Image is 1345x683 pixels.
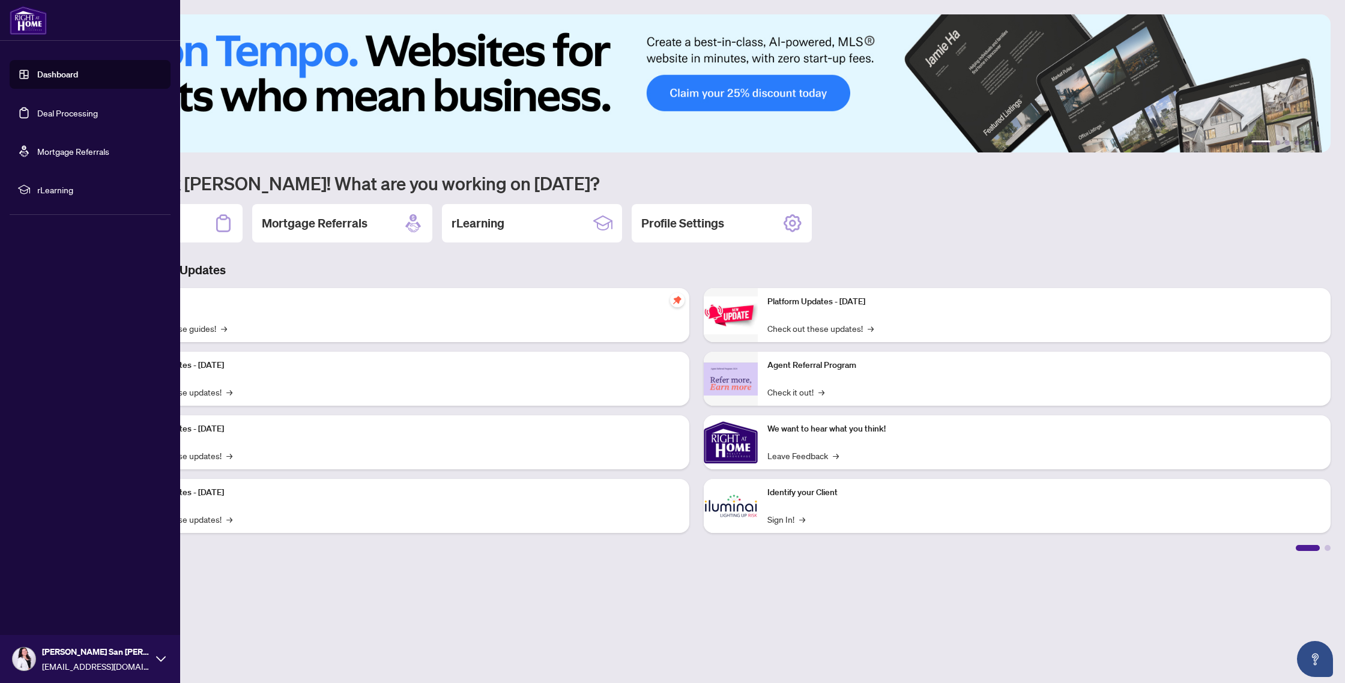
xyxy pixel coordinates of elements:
[1314,140,1319,145] button: 6
[126,295,680,308] p: Self-Help
[42,660,150,673] span: [EMAIL_ADDRESS][DOMAIN_NAME]
[1295,140,1299,145] button: 4
[670,293,685,307] span: pushpin
[1275,140,1280,145] button: 2
[13,648,35,670] img: Profile Icon
[37,69,78,80] a: Dashboard
[42,645,150,658] span: [PERSON_NAME] San [PERSON_NAME]
[767,423,1321,436] p: We want to hear what you think!
[452,215,504,232] h2: rLearning
[704,479,758,533] img: Identify your Client
[10,6,47,35] img: logo
[767,295,1321,308] p: Platform Updates - [DATE]
[221,322,227,335] span: →
[1285,140,1290,145] button: 3
[1297,641,1333,677] button: Open asap
[767,486,1321,499] p: Identify your Client
[126,423,680,436] p: Platform Updates - [DATE]
[226,449,232,462] span: →
[1251,140,1271,145] button: 1
[126,359,680,372] p: Platform Updates - [DATE]
[62,14,1331,152] img: Slide 0
[37,107,98,118] a: Deal Processing
[37,146,109,157] a: Mortgage Referrals
[704,415,758,469] img: We want to hear what you think!
[1304,140,1309,145] button: 5
[767,449,839,462] a: Leave Feedback→
[868,322,874,335] span: →
[704,296,758,334] img: Platform Updates - June 23, 2025
[767,359,1321,372] p: Agent Referral Program
[62,262,1331,278] h3: Brokerage & Industry Updates
[262,215,367,232] h2: Mortgage Referrals
[767,385,824,399] a: Check it out!→
[767,513,805,526] a: Sign In!→
[641,215,724,232] h2: Profile Settings
[126,486,680,499] p: Platform Updates - [DATE]
[818,385,824,399] span: →
[704,363,758,396] img: Agent Referral Program
[767,322,874,335] a: Check out these updates!→
[62,172,1331,194] h1: Welcome back [PERSON_NAME]! What are you working on [DATE]?
[799,513,805,526] span: →
[37,183,162,196] span: rLearning
[833,449,839,462] span: →
[226,513,232,526] span: →
[226,385,232,399] span: →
